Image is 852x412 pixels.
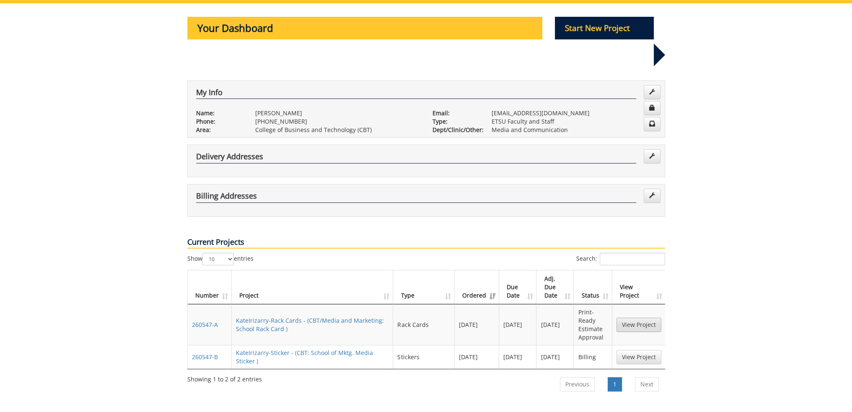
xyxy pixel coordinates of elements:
p: Start New Project [555,17,654,39]
a: Edit Info [644,85,660,99]
td: [DATE] [455,304,499,345]
td: [DATE] [499,304,536,345]
td: [DATE] [455,345,499,369]
td: Rack Cards [393,304,455,345]
p: Area: [196,126,243,134]
a: Previous [560,377,595,391]
th: Status: activate to sort column ascending [574,270,612,304]
th: Ordered: activate to sort column ascending [455,270,499,304]
a: Change Communication Preferences [644,117,660,131]
p: Type: [432,117,479,126]
a: Start New Project [555,25,654,33]
td: Billing [574,345,612,369]
p: [EMAIL_ADDRESS][DOMAIN_NAME] [492,109,656,117]
p: [PERSON_NAME] [255,109,420,117]
p: Your Dashboard [187,17,543,39]
p: ETSU Faculty and Staff [492,117,656,126]
p: Media and Communication [492,126,656,134]
td: [DATE] [499,345,536,369]
a: 260547-B [192,353,218,361]
a: 260547-A [192,321,218,329]
h4: Delivery Addresses [196,153,636,163]
p: [PHONE_NUMBER] [255,117,420,126]
a: Next [635,377,659,391]
a: 1 [608,377,622,391]
h4: Billing Addresses [196,192,636,203]
a: Change Password [644,101,660,115]
td: [DATE] [536,304,574,345]
th: View Project: activate to sort column ascending [612,270,666,304]
a: KateIrizarry-Sticker - (CBT: School of Mktg. Media Sticker ) [236,349,373,365]
p: Name: [196,109,243,117]
p: College of Business and Technology (CBT) [255,126,420,134]
td: [DATE] [536,345,574,369]
p: Phone: [196,117,243,126]
a: View Project [616,350,661,364]
div: Showing 1 to 2 of 2 entries [187,372,262,383]
a: View Project [616,318,661,332]
label: Show entries [187,253,254,265]
th: Number: activate to sort column ascending [188,270,232,304]
select: Showentries [202,253,234,265]
p: Current Projects [187,237,665,249]
td: Print-Ready Estimate Approval [574,304,612,345]
h4: My Info [196,88,636,99]
label: Search: [576,253,665,265]
p: Dept/Clinic/Other: [432,126,479,134]
th: Project: activate to sort column ascending [232,270,394,304]
th: Type: activate to sort column ascending [393,270,455,304]
a: Edit Addresses [644,149,660,163]
th: Due Date: activate to sort column ascending [499,270,536,304]
input: Search: [600,253,665,265]
th: Adj. Due Date: activate to sort column ascending [536,270,574,304]
a: KateIrizarry-Rack Cards - (CBT/Media and Marketing: School Rack Card ) [236,316,384,333]
td: Stickers [393,345,455,369]
p: Email: [432,109,479,117]
a: Edit Addresses [644,189,660,203]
